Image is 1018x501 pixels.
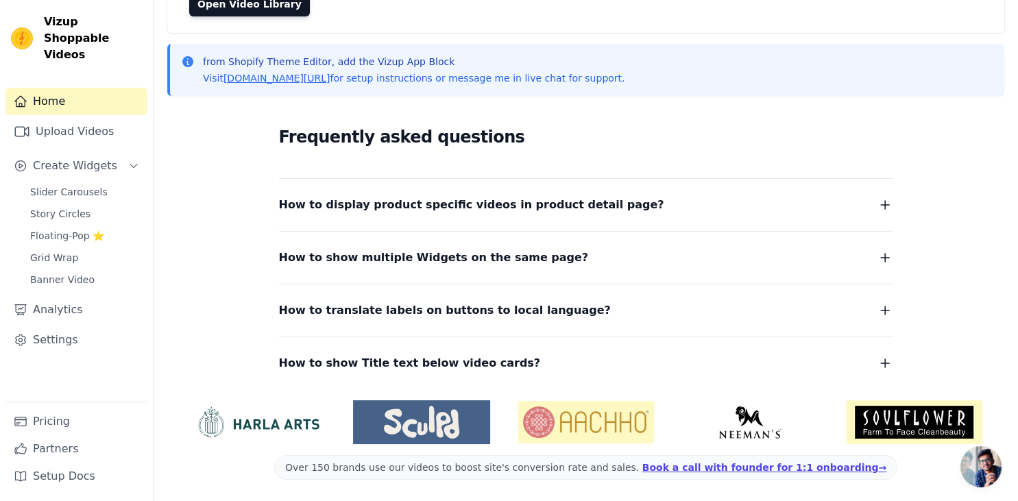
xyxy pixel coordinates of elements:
button: How to show multiple Widgets on the same page? [279,248,893,267]
span: How to translate labels on buttons to local language? [279,301,611,320]
img: Aachho [518,401,654,443]
span: Banner Video [30,273,95,286]
p: Visit for setup instructions or message me in live chat for support. [203,71,625,85]
span: Floating-Pop ⭐ [30,229,104,243]
a: Slider Carousels [22,182,147,201]
a: Banner Video [22,270,147,289]
span: How to show multiple Widgets on the same page? [279,248,589,267]
span: Vizup Shoppable Videos [44,14,142,63]
span: How to display product specific videos in product detail page? [279,195,664,215]
img: Neeman's [681,406,818,439]
span: How to show Title text below video cards? [279,354,541,373]
span: Slider Carousels [30,185,108,199]
a: Settings [5,326,147,354]
span: Create Widgets [33,158,117,174]
a: Pricing [5,408,147,435]
a: Partners [5,435,147,463]
a: Upload Videos [5,118,147,145]
img: Vizup [11,27,33,49]
button: How to display product specific videos in product detail page? [279,195,893,215]
h2: Frequently asked questions [279,123,893,151]
a: Home [5,88,147,115]
a: Setup Docs [5,463,147,490]
button: Create Widgets [5,152,147,180]
span: Story Circles [30,207,90,221]
a: Analytics [5,296,147,323]
div: Open chat [960,446,1002,487]
a: Grid Wrap [22,248,147,267]
button: How to translate labels on buttons to local language? [279,301,893,320]
img: HarlaArts [189,406,326,439]
img: Soulflower [846,400,982,444]
a: Floating-Pop ⭐ [22,226,147,245]
a: [DOMAIN_NAME][URL] [223,73,330,84]
a: Book a call with founder for 1:1 onboarding [642,462,886,473]
img: Sculpd US [353,406,489,439]
button: How to show Title text below video cards? [279,354,893,373]
p: from Shopify Theme Editor, add the Vizup App Block [203,55,625,69]
a: Story Circles [22,204,147,223]
span: Grid Wrap [30,251,78,265]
